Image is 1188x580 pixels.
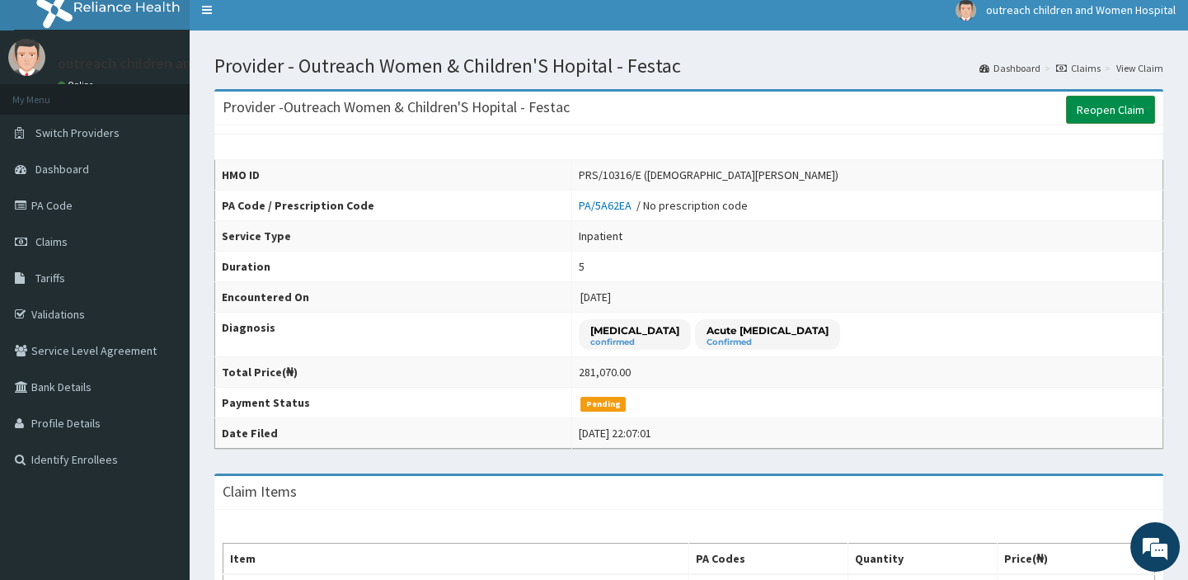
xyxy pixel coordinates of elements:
span: We're online! [96,181,228,347]
div: PRS/10316/E ([DEMOGRAPHIC_DATA][PERSON_NAME]) [579,167,838,183]
a: Reopen Claim [1066,96,1155,124]
span: Pending [580,397,626,412]
img: d_794563401_company_1708531726252_794563401 [31,83,67,124]
th: PA Code / Prescription Code [215,191,572,221]
a: Claims [1056,61,1101,75]
a: View Claim [1116,61,1163,75]
th: Encountered On [215,282,572,313]
h1: Provider - Outreach Women & Children'S Hopital - Festac [214,55,1163,77]
span: Tariffs [35,271,65,285]
h3: Provider - Outreach Women & Children'S Hopital - Festac [223,100,570,115]
textarea: Type your message and hit 'Enter' [8,397,314,455]
th: HMO ID [215,160,572,191]
div: [DATE] 22:07:01 [579,425,651,441]
a: Dashboard [979,61,1040,75]
th: Quantity [848,544,998,575]
th: Payment Status [215,388,572,418]
th: Diagnosis [215,313,572,357]
small: confirmed [590,338,679,347]
div: Minimize live chat window [270,8,310,48]
a: PA/5A62EA [579,198,636,213]
span: Claims [35,234,68,249]
div: Chat with us now [86,92,277,114]
p: Acute [MEDICAL_DATA] [707,323,829,337]
th: PA Codes [689,544,848,575]
th: Item [223,544,689,575]
div: 5 [579,258,585,275]
th: Service Type [215,221,572,252]
div: / No prescription code [579,197,748,214]
div: Inpatient [579,228,622,244]
img: User Image [8,39,45,76]
span: Switch Providers [35,125,120,140]
span: Dashboard [35,162,89,177]
th: Total Price(₦) [215,357,572,388]
div: 281,070.00 [579,364,631,380]
th: Price(₦) [998,544,1155,575]
th: Date Filed [215,418,572,449]
th: Duration [215,252,572,282]
p: outreach children and Women Hospital [58,56,308,71]
span: outreach children and Women Hospital [986,2,1176,17]
p: [MEDICAL_DATA] [590,323,679,337]
span: [DATE] [580,290,611,304]
a: Online [58,79,97,91]
h3: Claim Items [223,484,297,499]
small: Confirmed [707,338,829,347]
